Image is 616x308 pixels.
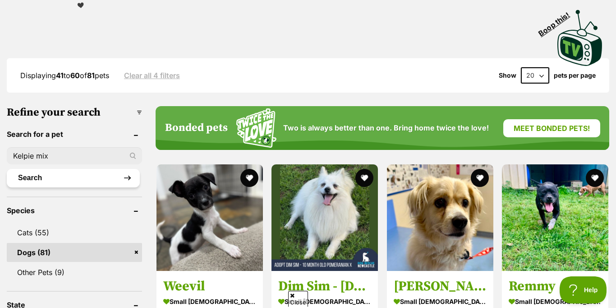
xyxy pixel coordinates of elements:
a: Boop this! [557,2,602,68]
img: Weevil - Jack Russell Terrier Dog [156,164,263,271]
img: PetRescue TV logo [557,10,602,66]
strong: small [DEMOGRAPHIC_DATA] Dog [163,295,256,308]
h3: [PERSON_NAME] [394,278,487,295]
h3: Refine your search [7,106,142,119]
label: pets per page [554,72,596,79]
h3: Remmy [509,278,602,295]
img: Otto - Tibetan Spaniel Dog [387,164,493,271]
h3: Dim Sim - [DEMOGRAPHIC_DATA] Pomeranian X Spitz [278,278,371,295]
img: Dim Sim - 10 Month Old Pomeranian X Spitz - Pomeranian x Japanese Spitz Dog [271,164,378,271]
iframe: Help Scout Beacon - Open [560,276,607,303]
button: favourite [471,169,489,187]
strong: 60 [70,71,80,80]
strong: 81 [87,71,95,80]
a: Meet bonded pets! [503,119,600,137]
a: Dogs (81) [7,243,142,262]
header: Species [7,206,142,215]
strong: small [DEMOGRAPHIC_DATA] Dog [509,295,602,308]
strong: small [DEMOGRAPHIC_DATA] Dog [394,295,487,308]
a: Cats (55) [7,223,142,242]
h4: Bonded pets [165,122,228,135]
a: Other Pets (9) [7,263,142,282]
input: Toby [7,147,142,164]
span: Show [499,72,516,79]
header: Search for a pet [7,130,142,138]
span: Displaying to of pets [20,71,109,80]
button: favourite [586,169,604,187]
strong: small [DEMOGRAPHIC_DATA] Dog [278,295,371,308]
img: Squiggle [236,108,276,148]
strong: 41 [56,71,64,80]
button: favourite [240,169,258,187]
button: favourite [356,169,374,187]
a: Clear all 4 filters [124,71,180,79]
span: Boop this! [537,5,579,37]
span: Close [288,291,308,307]
img: Remmy - Staffordshire Bull Terrier Dog [502,164,608,271]
span: Two is always better than one. Bring home twice the love! [283,124,489,132]
h3: Weevil [163,278,256,295]
button: Search [7,169,140,187]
